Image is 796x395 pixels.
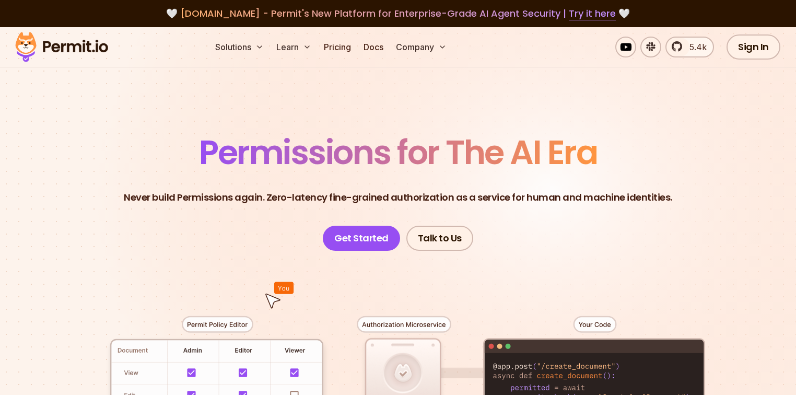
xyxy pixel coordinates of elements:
span: Permissions for The AI Era [199,129,597,176]
a: Get Started [323,226,400,251]
button: Company [392,37,451,57]
div: 🤍 🤍 [25,6,771,21]
button: Solutions [211,37,268,57]
p: Never build Permissions again. Zero-latency fine-grained authorization as a service for human and... [124,190,672,205]
button: Learn [272,37,315,57]
a: Try it here [569,7,616,20]
a: 5.4k [665,37,714,57]
a: Sign In [727,34,780,60]
a: Talk to Us [406,226,473,251]
a: Pricing [320,37,355,57]
span: [DOMAIN_NAME] - Permit's New Platform for Enterprise-Grade AI Agent Security | [180,7,616,20]
span: 5.4k [683,41,707,53]
a: Docs [359,37,388,57]
img: Permit logo [10,29,113,65]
